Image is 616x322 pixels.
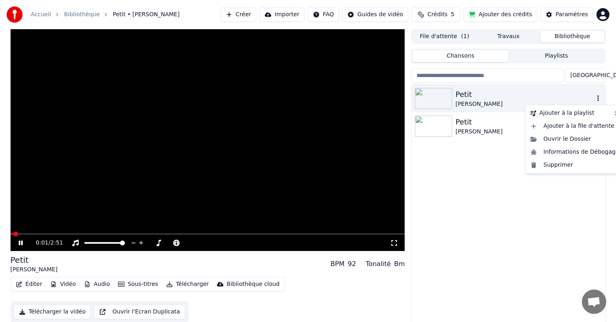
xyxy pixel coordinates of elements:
span: Crédits [427,11,447,19]
button: Télécharger la vidéo [14,305,91,319]
button: FAQ [308,7,339,22]
button: Créer [221,7,256,22]
div: Paramètres [556,11,588,19]
div: Bibliothèque cloud [227,280,279,288]
div: BPM [331,259,344,269]
img: youka [6,6,23,23]
button: Chansons [412,50,509,62]
button: Paramètres [541,7,593,22]
div: 92 [348,259,356,269]
button: Crédits5 [412,7,460,22]
div: Petit [455,89,594,100]
div: Tonalité [366,259,391,269]
button: Travaux [476,31,541,43]
span: 0:01 [36,239,48,247]
div: Petit [11,254,58,266]
button: Sous-titres [115,279,161,290]
button: Éditer [13,279,45,290]
button: Télécharger [163,279,212,290]
div: / [36,239,55,247]
div: [PERSON_NAME] [455,100,594,108]
div: Petit [455,116,602,128]
button: File d'attente [412,31,476,43]
button: Audio [81,279,113,290]
button: Bibliothèque [541,31,605,43]
span: ( 1 ) [461,32,469,41]
span: 2:51 [50,239,63,247]
a: Bibliothèque [64,11,100,19]
div: [PERSON_NAME] [11,266,58,274]
div: [PERSON_NAME] [455,128,602,136]
button: Playlists [509,50,605,62]
a: Ouvrir le chat [582,290,606,314]
span: Petit • [PERSON_NAME] [113,11,180,19]
nav: breadcrumb [31,11,180,19]
a: Accueil [31,11,51,19]
button: Ouvrir l'Ecran Duplicata [94,305,185,319]
button: Guides de vidéo [342,7,408,22]
div: Bm [394,259,405,269]
button: Vidéo [47,279,79,290]
button: Ajouter des crédits [464,7,537,22]
button: Importer [260,7,305,22]
span: 5 [451,11,455,19]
